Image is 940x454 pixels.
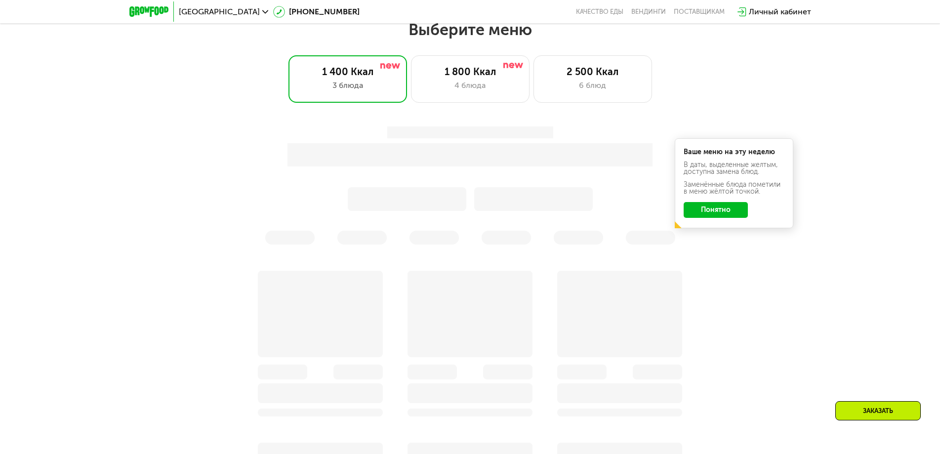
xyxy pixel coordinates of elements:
h2: Выберите меню [32,20,908,40]
div: 3 блюда [299,80,397,91]
div: 4 блюда [421,80,519,91]
div: 6 блюд [544,80,642,91]
div: Заменённые блюда пометили в меню жёлтой точкой. [684,181,784,195]
div: Заказать [835,401,921,420]
a: Качество еды [576,8,623,16]
div: 2 500 Ккал [544,66,642,78]
a: [PHONE_NUMBER] [273,6,360,18]
button: Понятно [684,202,748,218]
div: поставщикам [674,8,725,16]
div: 1 400 Ккал [299,66,397,78]
div: В даты, выделенные желтым, доступна замена блюд. [684,162,784,175]
div: Личный кабинет [749,6,811,18]
div: 1 800 Ккал [421,66,519,78]
div: Ваше меню на эту неделю [684,149,784,156]
a: Вендинги [631,8,666,16]
span: [GEOGRAPHIC_DATA] [179,8,260,16]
